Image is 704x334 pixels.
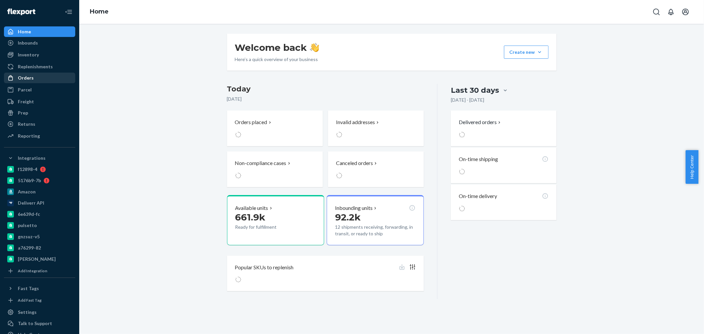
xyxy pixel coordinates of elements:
[459,155,498,163] p: On-time shipping
[4,243,75,253] a: a76299-82
[235,118,267,126] p: Orders placed
[18,297,42,303] div: Add Fast Tag
[4,307,75,317] a: Settings
[18,75,34,81] div: Orders
[4,231,75,242] a: gnzsuz-v5
[90,8,109,15] a: Home
[4,283,75,294] button: Fast Tags
[18,155,46,161] div: Integrations
[18,166,37,173] div: f12898-4
[4,131,75,141] a: Reporting
[4,96,75,107] a: Freight
[4,220,75,231] a: pulsetto
[335,224,416,237] p: 12 shipments receiving, forwarding, in transit, or ready to ship
[4,119,75,129] a: Returns
[18,133,40,139] div: Reporting
[227,84,424,94] h3: Today
[4,108,75,118] a: Prep
[18,63,53,70] div: Replenishments
[336,159,373,167] p: Canceled orders
[459,192,497,200] p: On-time delivery
[18,268,47,274] div: Add Integration
[4,164,75,175] a: f12898-4
[504,46,549,59] button: Create new
[7,9,35,15] img: Flexport logo
[18,110,28,116] div: Prep
[235,204,268,212] p: Available units
[4,198,75,208] a: Deliverr API
[235,42,319,53] h1: Welcome back
[227,96,424,102] p: [DATE]
[679,5,692,18] button: Open account menu
[18,211,40,217] div: 6e639d-fc
[336,118,375,126] p: Invalid addresses
[235,224,296,230] p: Ready for fulfillment
[18,98,34,105] div: Freight
[18,188,36,195] div: Amazon
[335,212,361,223] span: 92.2k
[18,121,35,127] div: Returns
[328,151,424,187] button: Canceled orders
[664,5,678,18] button: Open notifications
[18,28,31,35] div: Home
[62,5,75,18] button: Close Navigation
[18,86,32,93] div: Parcel
[235,212,266,223] span: 661.9k
[310,43,319,52] img: hand-wave emoji
[4,73,75,83] a: Orders
[4,61,75,72] a: Replenishments
[328,111,424,146] button: Invalid addresses
[18,200,44,206] div: Deliverr API
[327,195,424,245] button: Inbounding units92.2k12 shipments receiving, forwarding, in transit, or ready to ship
[227,111,323,146] button: Orders placed
[4,153,75,163] button: Integrations
[235,56,319,63] p: Here’s a quick overview of your business
[4,267,75,275] a: Add Integration
[4,254,75,264] a: [PERSON_NAME]
[4,50,75,60] a: Inventory
[18,245,41,251] div: a76299-82
[18,177,41,184] div: 5176b9-7b
[4,296,75,304] a: Add Fast Tag
[18,40,38,46] div: Inbounds
[18,309,37,316] div: Settings
[459,118,502,126] button: Delivered orders
[4,175,75,186] a: 5176b9-7b
[4,38,75,48] a: Inbounds
[650,5,663,18] button: Open Search Box
[4,209,75,219] a: 6e639d-fc
[4,318,75,329] a: Talk to Support
[686,150,698,184] button: Help Center
[451,85,499,95] div: Last 30 days
[4,186,75,197] a: Amazon
[235,159,286,167] p: Non-compliance cases
[18,233,40,240] div: gnzsuz-v5
[235,264,294,271] p: Popular SKUs to replenish
[4,26,75,37] a: Home
[227,151,323,187] button: Non-compliance cases
[18,256,56,262] div: [PERSON_NAME]
[451,97,484,103] p: [DATE] - [DATE]
[18,320,52,327] div: Talk to Support
[335,204,373,212] p: Inbounding units
[18,285,39,292] div: Fast Tags
[18,51,39,58] div: Inventory
[4,84,75,95] a: Parcel
[84,2,114,21] ol: breadcrumbs
[227,195,324,245] button: Available units661.9kReady for fulfillment
[18,222,37,229] div: pulsetto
